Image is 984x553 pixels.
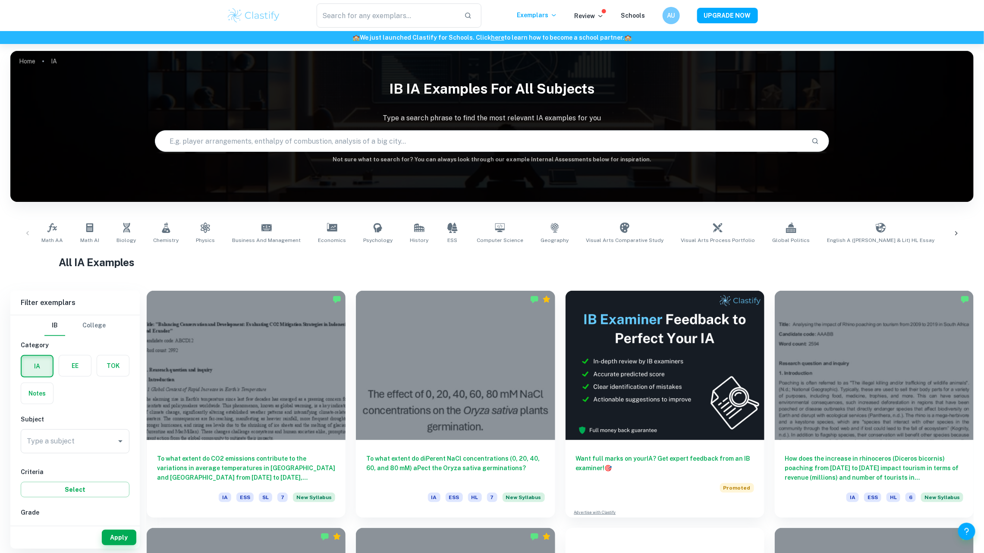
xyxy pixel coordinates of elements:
span: Biology [116,236,136,244]
button: Apply [102,530,136,545]
button: TOK [97,355,129,376]
img: Marked [961,295,969,304]
img: Marked [321,532,329,541]
span: SL [259,493,272,502]
span: Economics [318,236,346,244]
img: Thumbnail [566,291,764,440]
span: 🏫 [352,34,360,41]
span: Business and Management [232,236,301,244]
input: E.g. player arrangements, enthalpy of combustion, analysis of a big city... [155,129,805,153]
span: IA [219,493,231,502]
h6: Grade [21,508,129,517]
div: Starting from the May 2026 session, the ESS IA requirements have changed. We created this exempla... [503,493,545,507]
h6: Subject [21,415,129,424]
span: ESS [236,493,254,502]
span: Computer Science [477,236,523,244]
span: Global Politics [772,236,810,244]
a: Schools [621,12,645,19]
h6: To what extent do CO2 emissions contribute to the variations in average temperatures in [GEOGRAPH... [157,454,335,482]
a: To what extent do CO2 emissions contribute to the variations in average temperatures in [GEOGRAPH... [147,291,346,518]
span: History [410,236,428,244]
span: Geography [541,236,569,244]
button: Select [21,482,129,497]
div: Premium [542,295,551,304]
h6: Not sure what to search for? You can always look through our example Internal Assessments below f... [10,155,974,164]
span: 7 [277,493,288,502]
div: Starting from the May 2026 session, the ESS IA requirements have changed. We created this exempla... [921,493,963,507]
img: Marked [530,295,539,304]
span: Visual Arts Comparative Study [586,236,663,244]
p: Exemplars [517,10,557,20]
a: How does the increase in rhinoceros (Diceros bicornis) poaching from [DATE] to [DATE] impact tour... [775,291,974,518]
span: New Syllabus [503,493,545,502]
h6: Filter exemplars [10,291,140,315]
span: Math AA [41,236,63,244]
h1: All IA Examples [59,255,926,270]
div: Filter type choice [44,315,106,336]
span: New Syllabus [293,493,335,502]
img: Marked [333,295,341,304]
span: 🏫 [624,34,632,41]
h6: To what extent do diPerent NaCl concentrations (0, 20, 40, 60, and 80 mM) aPect the Oryza sativa ... [366,454,544,482]
h6: We just launched Clastify for Schools. Click to learn how to become a school partner. [2,33,982,42]
span: HL [468,493,482,502]
h6: Category [21,340,129,350]
img: Marked [530,532,539,541]
button: Open [114,435,126,447]
span: Visual Arts Process Portfolio [681,236,755,244]
p: IA [51,57,57,66]
a: here [491,34,504,41]
span: IA [428,493,440,502]
div: Premium [542,532,551,541]
input: Search for any exemplars... [317,3,458,28]
button: College [82,315,106,336]
div: Starting from the May 2026 session, the ESS IA requirements have changed. We created this exempla... [293,493,335,507]
span: Math AI [80,236,99,244]
h6: Want full marks on your IA ? Get expert feedback from an IB examiner! [576,454,754,473]
span: ESS [448,236,458,244]
button: IA [22,356,53,377]
span: 7 [487,493,497,502]
a: Want full marks on yourIA? Get expert feedback from an IB examiner!PromotedAdvertise with Clastify [566,291,764,518]
button: Notes [21,383,53,404]
span: 🎯 [605,465,612,471]
h6: How does the increase in rhinoceros (Diceros bicornis) poaching from [DATE] to [DATE] impact tour... [785,454,963,482]
button: UPGRADE NOW [697,8,758,23]
span: Psychology [363,236,393,244]
a: To what extent do diPerent NaCl concentrations (0, 20, 40, 60, and 80 mM) aPect the Oryza sativa ... [356,291,555,518]
span: HL [887,493,900,502]
span: English A ([PERSON_NAME] & Lit) HL Essay [827,236,934,244]
span: New Syllabus [921,493,963,502]
button: EE [59,355,91,376]
span: 6 [905,493,916,502]
button: AU [663,7,680,24]
span: ESS [864,493,881,502]
div: Premium [333,532,341,541]
a: Advertise with Clastify [574,509,616,515]
span: IA [846,493,859,502]
span: Physics [196,236,215,244]
span: ESS [446,493,463,502]
img: Clastify logo [226,7,281,24]
button: Search [808,134,823,148]
button: Help and Feedback [958,523,975,540]
button: IB [44,315,65,336]
h6: AU [666,11,676,20]
h1: IB IA examples for all subjects [10,75,974,103]
span: Chemistry [153,236,179,244]
h6: Criteria [21,467,129,477]
a: Home [19,55,35,67]
p: Type a search phrase to find the most relevant IA examples for you [10,113,974,123]
p: Review [575,11,604,21]
span: Promoted [720,483,754,493]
